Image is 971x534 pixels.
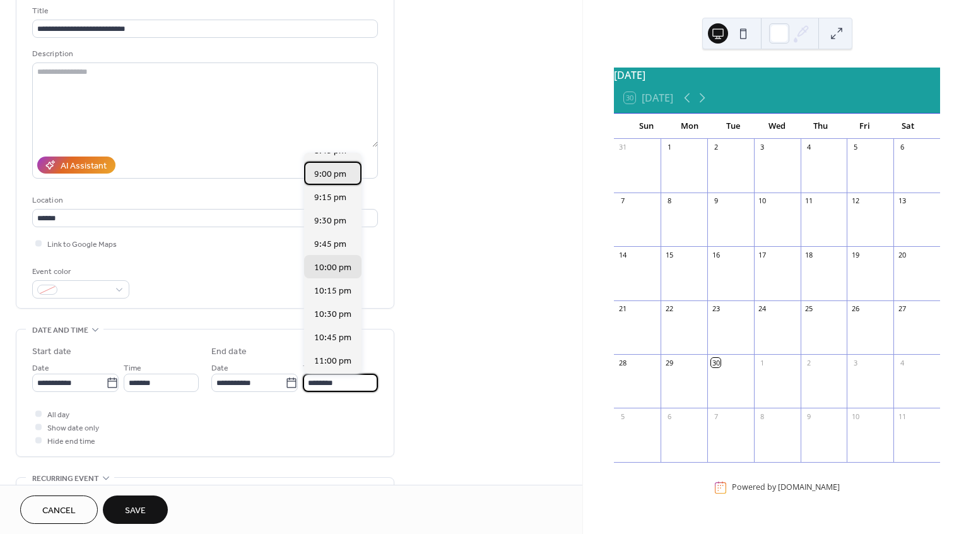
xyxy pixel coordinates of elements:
div: 8 [758,412,767,421]
span: Save [125,504,146,518]
div: 4 [804,143,814,152]
span: Date and time [32,324,88,337]
span: Date [211,362,228,375]
div: 11 [804,196,814,206]
span: 9:45 pm [314,237,346,251]
div: Powered by [732,482,840,493]
button: AI Assistant [37,157,115,174]
div: Description [32,47,375,61]
span: 9:00 pm [314,167,346,181]
div: 22 [664,304,674,314]
div: 29 [664,358,674,367]
span: Show date only [47,422,99,435]
div: 9 [711,196,721,206]
div: AI Assistant [61,160,107,173]
span: All day [47,408,69,422]
span: 10:45 pm [314,331,351,344]
span: Time [124,362,141,375]
div: 7 [711,412,721,421]
div: 6 [897,143,907,152]
span: Time [303,362,321,375]
span: 11:00 pm [314,354,351,367]
div: 10 [850,412,860,421]
div: 15 [664,250,674,259]
div: 11 [897,412,907,421]
span: Recurring event [32,472,99,485]
div: 20 [897,250,907,259]
div: 3 [850,358,860,367]
div: 1 [664,143,674,152]
div: 12 [850,196,860,206]
div: 24 [758,304,767,314]
div: Thu [799,114,842,139]
div: 5 [850,143,860,152]
div: 28 [618,358,627,367]
div: Tue [712,114,755,139]
span: Cancel [42,504,76,518]
div: 2 [804,358,814,367]
button: Save [103,495,168,524]
div: 13 [897,196,907,206]
div: Mon [668,114,712,139]
button: Cancel [20,495,98,524]
a: [DOMAIN_NAME] [778,482,840,493]
div: 9 [804,412,814,421]
div: Sun [624,114,668,139]
span: 9:30 pm [314,214,346,227]
div: 30 [711,358,721,367]
div: 8 [664,196,674,206]
div: 14 [618,250,627,259]
div: 17 [758,250,767,259]
div: 2 [711,143,721,152]
span: 9:15 pm [314,191,346,204]
div: 23 [711,304,721,314]
div: Location [32,194,375,207]
div: 25 [804,304,814,314]
div: Start date [32,345,71,359]
div: 1 [758,358,767,367]
span: 10:15 pm [314,284,351,297]
div: [DATE] [614,68,940,83]
div: 4 [897,358,907,367]
div: End date [211,345,247,359]
div: 10 [758,196,767,206]
span: 10:00 pm [314,261,351,274]
div: Fri [843,114,886,139]
div: 19 [850,250,860,259]
div: Wed [755,114,799,139]
div: Title [32,4,375,18]
div: 21 [618,304,627,314]
div: 27 [897,304,907,314]
div: 31 [618,143,627,152]
div: 3 [758,143,767,152]
span: Hide end time [47,435,95,448]
span: Date [32,362,49,375]
div: Sat [886,114,930,139]
div: 6 [664,412,674,421]
div: 26 [850,304,860,314]
div: 16 [711,250,721,259]
span: 10:30 pm [314,307,351,321]
div: Event color [32,265,127,278]
div: 7 [618,196,627,206]
span: Link to Google Maps [47,238,117,251]
div: 5 [618,412,627,421]
div: 18 [804,250,814,259]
